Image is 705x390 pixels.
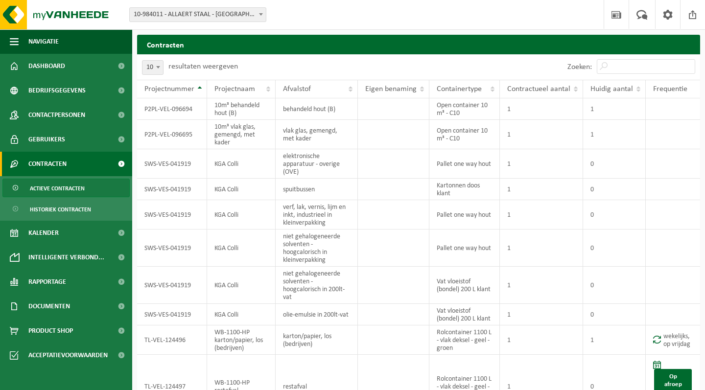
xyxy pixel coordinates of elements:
[583,229,646,267] td: 0
[2,200,130,218] a: Historiek contracten
[276,120,357,149] td: vlak glas, gemengd, met kader
[28,127,65,152] span: Gebruikers
[500,120,583,149] td: 1
[28,78,86,103] span: Bedrijfsgegevens
[207,98,276,120] td: 10m³ behandeld hout (B)
[500,98,583,120] td: 1
[30,179,85,198] span: Actieve contracten
[137,200,207,229] td: SWS-VES-041919
[429,229,500,267] td: Pallet one way hout
[2,179,130,197] a: Actieve contracten
[137,120,207,149] td: P2PL-VEL-096695
[567,63,592,71] label: Zoeken:
[207,149,276,179] td: KGA Colli
[28,245,104,270] span: Intelligente verbond...
[500,200,583,229] td: 1
[28,29,59,54] span: Navigatie
[583,325,646,355] td: 1
[429,149,500,179] td: Pallet one way hout
[500,179,583,200] td: 1
[137,149,207,179] td: SWS-VES-041919
[28,343,108,367] span: Acceptatievoorwaarden
[429,98,500,120] td: Open container 10 m³ - C10
[137,325,207,355] td: TL-VEL-124496
[137,35,700,54] h2: Contracten
[583,267,646,304] td: 0
[429,179,500,200] td: Kartonnen doos klant
[583,98,646,120] td: 1
[429,267,500,304] td: Vat vloeistof (bondel) 200 L klant
[583,200,646,229] td: 0
[500,304,583,325] td: 1
[137,304,207,325] td: SWS-VES-041919
[500,325,583,355] td: 1
[500,267,583,304] td: 1
[276,325,357,355] td: karton/papier, los (bedrijven)
[207,229,276,267] td: KGA Colli
[207,179,276,200] td: KGA Colli
[583,304,646,325] td: 0
[168,63,238,70] label: resultaten weergeven
[276,149,357,179] td: elektronische apparatuur - overige (OVE)
[507,85,570,93] span: Contractueel aantal
[429,200,500,229] td: Pallet one way hout
[28,319,73,343] span: Product Shop
[137,179,207,200] td: SWS-VES-041919
[137,98,207,120] td: P2PL-VEL-096694
[500,149,583,179] td: 1
[207,200,276,229] td: KGA Colli
[276,229,357,267] td: niet gehalogeneerde solventen - hoogcalorisch in kleinverpakking
[207,267,276,304] td: KGA Colli
[583,179,646,200] td: 0
[429,325,500,355] td: Rolcontainer 1100 L - vlak deksel - geel - groen
[429,304,500,325] td: Vat vloeistof (bondel) 200 L klant
[653,85,687,93] span: Frequentie
[276,200,357,229] td: verf, lak, vernis, lijm en inkt, industrieel in kleinverpakking
[142,61,163,74] span: 10
[590,85,633,93] span: Huidig aantal
[137,229,207,267] td: SWS-VES-041919
[583,149,646,179] td: 0
[276,267,357,304] td: niet gehalogeneerde solventen - hoogcalorisch in 200lt-vat
[30,200,91,219] span: Historiek contracten
[129,7,266,22] span: 10-984011 - ALLAERT STAAL - HARELBEKE
[646,325,700,355] td: wekelijks, op vrijdag
[276,98,357,120] td: behandeld hout (B)
[207,304,276,325] td: KGA Colli
[437,85,482,93] span: Containertype
[142,60,164,75] span: 10
[276,179,357,200] td: spuitbussen
[137,267,207,304] td: SWS-VES-041919
[276,304,357,325] td: olie-emulsie in 200lt-vat
[28,294,70,319] span: Documenten
[207,120,276,149] td: 10m³ vlak glas, gemengd, met kader
[28,103,85,127] span: Contactpersonen
[500,229,583,267] td: 1
[365,85,417,93] span: Eigen benaming
[207,325,276,355] td: WB-1100-HP karton/papier, los (bedrijven)
[429,120,500,149] td: Open container 10 m³ - C10
[28,270,66,294] span: Rapportage
[28,152,67,176] span: Contracten
[583,120,646,149] td: 1
[144,85,194,93] span: Projectnummer
[28,54,65,78] span: Dashboard
[130,8,266,22] span: 10-984011 - ALLAERT STAAL - HARELBEKE
[28,221,59,245] span: Kalender
[214,85,255,93] span: Projectnaam
[283,85,311,93] span: Afvalstof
